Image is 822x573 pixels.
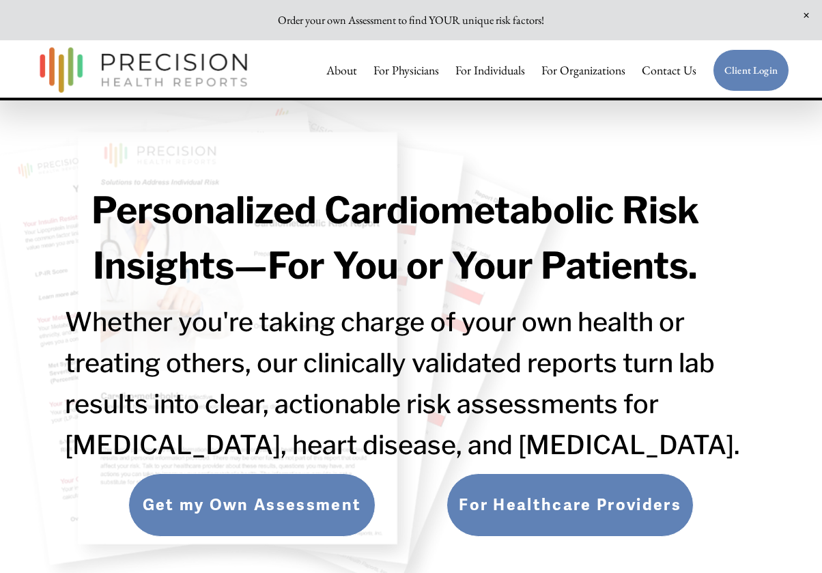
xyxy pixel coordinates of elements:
a: For Individuals [455,57,525,83]
a: Get my Own Assessment [128,473,375,537]
a: folder dropdown [541,57,625,83]
a: Contact Us [642,57,696,83]
strong: Personalized Cardiometabolic Risk Insights—For You or Your Patients. [91,188,707,288]
img: Precision Health Reports [33,41,254,99]
a: For Physicians [373,57,439,83]
h2: Whether you're taking charge of your own health or treating others, our clinically validated repo... [65,302,757,466]
span: For Organizations [541,58,625,83]
a: For Healthcare Providers [447,473,694,537]
a: Client Login [713,49,789,92]
a: About [326,57,357,83]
